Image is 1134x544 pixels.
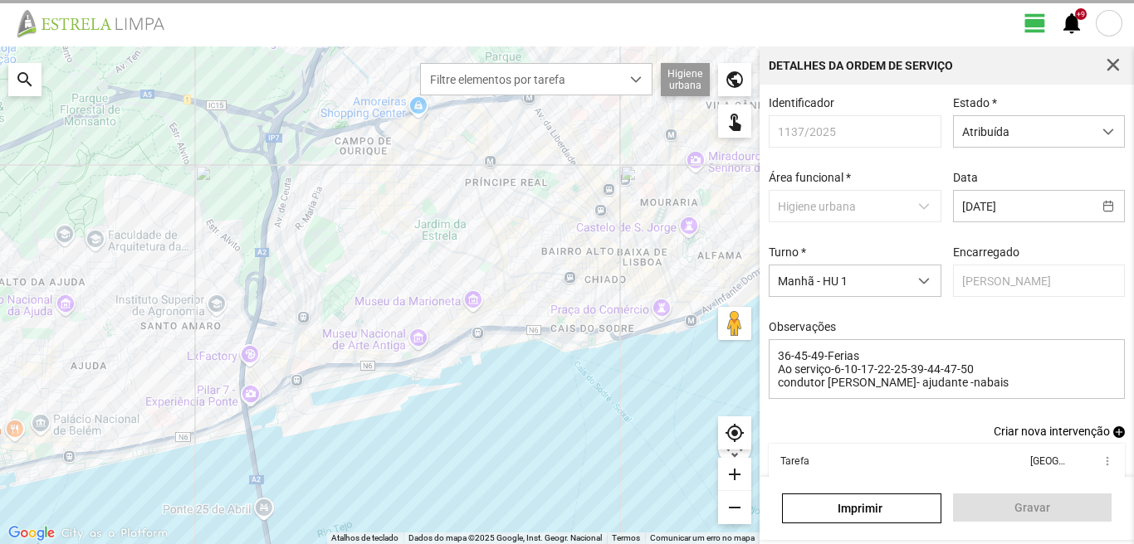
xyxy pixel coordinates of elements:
a: Imprimir [782,493,941,523]
div: public [718,63,751,96]
label: Turno * [769,245,806,259]
div: Detalhes da Ordem de Serviço [769,60,953,71]
a: Termos [612,533,640,542]
img: Google [4,522,59,544]
span: Atribuída [954,116,1092,147]
div: Tarefa [780,455,809,467]
button: Atalhos de teclado [331,532,398,544]
span: Gravar [961,501,1102,514]
div: add [718,458,751,491]
span: Dados do mapa ©2025 Google, Inst. Geogr. Nacional [408,533,602,542]
span: notifications [1059,11,1084,36]
a: Comunicar um erro no mapa [650,533,755,542]
span: view_day [1023,11,1048,36]
label: Identificador [769,96,834,109]
label: Observações [769,320,836,333]
button: Arraste o Pegman para o mapa para abrir o Street View [718,307,751,340]
div: +9 [1075,8,1087,20]
label: Data [953,171,978,184]
div: remove [718,491,751,524]
div: dropdown trigger [620,64,653,95]
div: Higiene urbana [661,63,710,96]
img: file [12,8,183,38]
label: Área funcional * [769,171,851,184]
span: Filtre elementos por tarefa [421,64,620,95]
span: Manhã - HU 1 [770,265,908,296]
div: [GEOGRAPHIC_DATA] [1029,455,1064,467]
span: Criar nova intervenção [994,425,1110,438]
div: search [8,63,42,96]
span: more_vert [1100,454,1113,468]
div: dropdown trigger [908,265,941,296]
button: Gravar [953,493,1112,522]
div: my_location [718,416,751,449]
label: Encarregado [953,245,1019,259]
div: dropdown trigger [1092,116,1125,147]
a: Abrir esta área no Google Maps (abre uma nova janela) [4,522,59,544]
div: touch_app [718,104,751,138]
span: add [1113,426,1125,438]
label: Estado * [953,96,997,109]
